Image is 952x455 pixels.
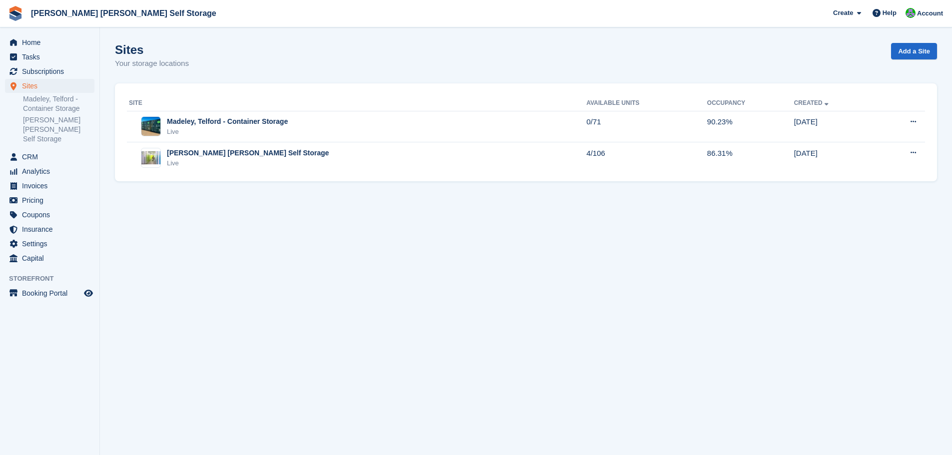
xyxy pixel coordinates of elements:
[23,94,94,113] a: Madeley, Telford - Container Storage
[167,116,288,127] div: Madeley, Telford - Container Storage
[5,150,94,164] a: menu
[22,251,82,265] span: Capital
[141,117,160,136] img: Image of Madeley, Telford - Container Storage site
[22,79,82,93] span: Sites
[9,274,99,284] span: Storefront
[5,193,94,207] a: menu
[22,164,82,178] span: Analytics
[115,43,189,56] h1: Sites
[22,193,82,207] span: Pricing
[5,237,94,251] a: menu
[127,95,586,111] th: Site
[22,150,82,164] span: CRM
[5,208,94,222] a: menu
[906,8,916,18] img: Tom Spickernell
[23,115,94,144] a: [PERSON_NAME] [PERSON_NAME] Self Storage
[883,8,897,18] span: Help
[707,142,794,173] td: 86.31%
[707,111,794,142] td: 90.23%
[22,179,82,193] span: Invoices
[586,111,707,142] td: 0/71
[5,286,94,300] a: menu
[5,64,94,78] a: menu
[167,148,329,158] div: [PERSON_NAME] [PERSON_NAME] Self Storage
[22,50,82,64] span: Tasks
[833,8,853,18] span: Create
[22,35,82,49] span: Home
[586,95,707,111] th: Available Units
[22,222,82,236] span: Insurance
[167,127,288,137] div: Live
[8,6,23,21] img: stora-icon-8386f47178a22dfd0bd8f6a31ec36ba5ce8667c1dd55bd0f319d3a0aa187defe.svg
[22,208,82,222] span: Coupons
[586,142,707,173] td: 4/106
[794,99,831,106] a: Created
[22,286,82,300] span: Booking Portal
[5,79,94,93] a: menu
[917,8,943,18] span: Account
[22,64,82,78] span: Subscriptions
[27,5,220,21] a: [PERSON_NAME] [PERSON_NAME] Self Storage
[794,111,877,142] td: [DATE]
[5,50,94,64] a: menu
[891,43,937,59] a: Add a Site
[141,151,160,164] img: Image of Sutton Maddock Self Storage site
[5,164,94,178] a: menu
[794,142,877,173] td: [DATE]
[22,237,82,251] span: Settings
[5,179,94,193] a: menu
[5,251,94,265] a: menu
[5,222,94,236] a: menu
[5,35,94,49] a: menu
[115,58,189,69] p: Your storage locations
[167,158,329,168] div: Live
[707,95,794,111] th: Occupancy
[82,287,94,299] a: Preview store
